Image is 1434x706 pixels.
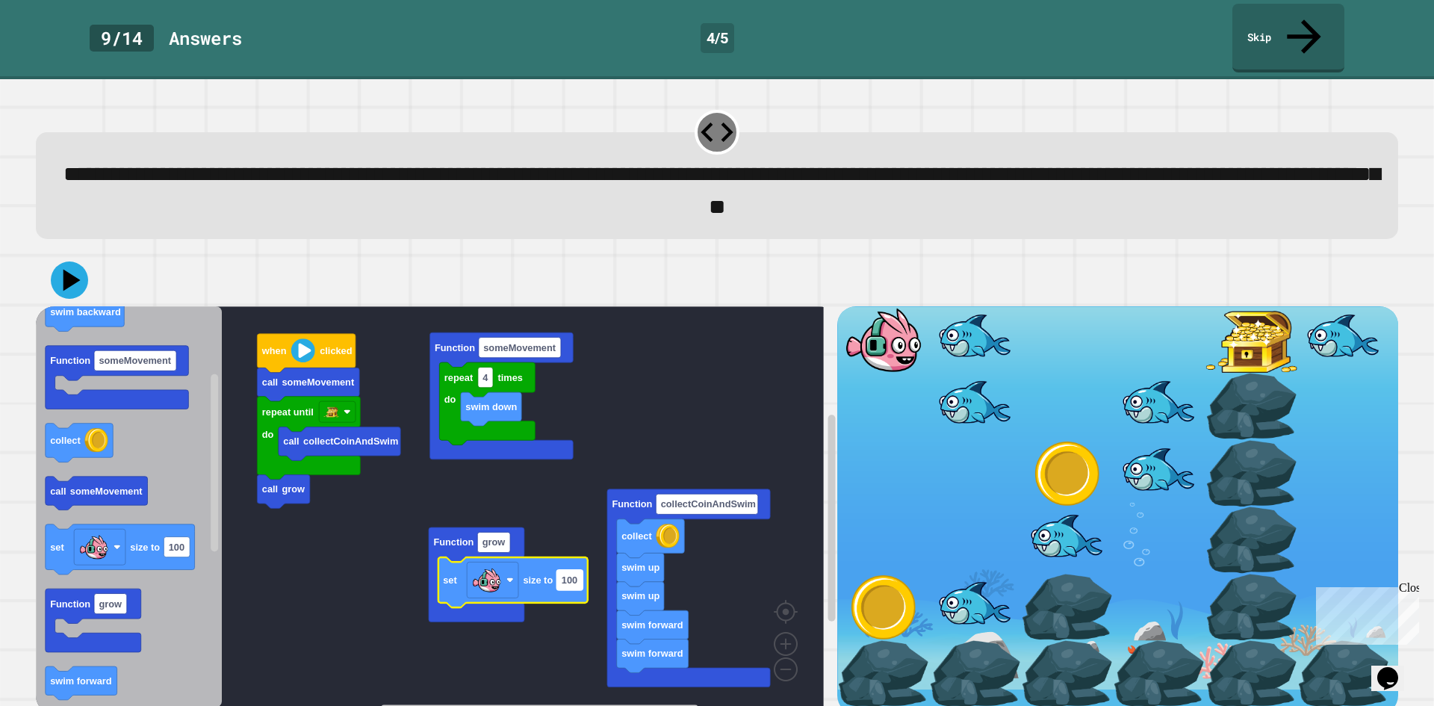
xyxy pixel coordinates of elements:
[50,306,121,318] text: swim backward
[523,574,553,585] text: size to
[701,23,734,53] div: 4 / 5
[1371,646,1419,691] iframe: chat widget
[562,574,577,585] text: 100
[443,574,457,585] text: set
[621,648,683,659] text: swim forward
[621,619,683,630] text: swim forward
[70,485,143,496] text: someMovement
[303,436,398,447] text: collectCoinAndSwim
[169,541,184,552] text: 100
[130,541,160,552] text: size to
[50,541,64,552] text: set
[482,536,506,548] text: grow
[50,675,112,687] text: swim forward
[282,483,305,495] text: grow
[50,435,81,446] text: collect
[99,355,171,366] text: someMovement
[1310,581,1419,645] iframe: chat widget
[612,498,652,510] text: Function
[497,371,522,383] text: times
[444,394,456,405] text: do
[169,25,242,52] div: Answer s
[465,400,517,412] text: swim down
[1232,4,1344,72] a: Skip
[444,371,474,383] text: repeat
[262,406,314,417] text: repeat until
[90,25,154,52] div: 9 / 14
[482,371,488,383] text: 4
[621,590,659,601] text: swim up
[435,341,475,353] text: Function
[621,530,652,542] text: collect
[282,377,354,388] text: someMovement
[262,428,274,439] text: do
[50,598,90,609] text: Function
[661,498,756,510] text: collectCoinAndSwim
[283,436,299,447] text: call
[6,6,103,95] div: Chat with us now!Close
[320,345,352,356] text: clicked
[50,485,66,496] text: call
[50,355,90,366] text: Function
[483,341,556,353] text: someMovement
[99,598,122,609] text: grow
[621,562,659,573] text: swim up
[433,536,474,548] text: Function
[261,345,287,356] text: when
[262,483,278,495] text: call
[262,377,278,388] text: call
